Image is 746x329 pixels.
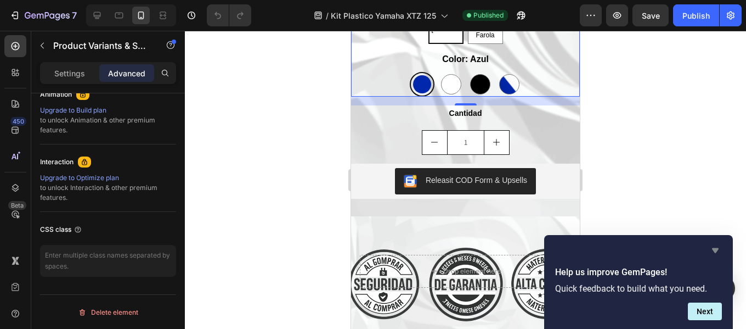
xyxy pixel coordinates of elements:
[555,244,722,320] div: Help us improve GemPages!
[53,39,146,52] p: Product Variants & Swatches
[331,10,436,21] span: Kit Plastico Yamaha XTZ 125
[108,68,145,79] p: Advanced
[8,201,26,210] div: Beta
[40,157,74,167] div: Interaction
[326,10,329,21] span: /
[555,283,722,294] p: Quick feedback to build what you need.
[473,10,504,20] span: Published
[10,117,26,126] div: 450
[682,10,710,21] div: Publish
[351,31,580,329] iframe: Design area
[673,4,719,26] button: Publish
[40,304,176,321] button: Delete element
[688,303,722,320] button: Next question
[40,105,176,115] div: Upgrade to Build plan
[207,4,251,26] div: Undo/Redo
[40,90,72,99] div: Animation
[40,173,176,203] div: to unlock Interaction & other premium features.
[40,173,176,183] div: Upgrade to Optimize plan
[40,105,176,135] div: to unlock Animation & other premium features.
[709,244,722,257] button: Hide survey
[40,225,82,235] div: CSS class
[555,266,722,279] h2: Help us improve GemPages!
[4,4,82,26] button: 7
[54,68,85,79] p: Settings
[78,306,138,319] div: Delete element
[72,9,77,22] p: 7
[642,11,660,20] span: Save
[632,4,669,26] button: Save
